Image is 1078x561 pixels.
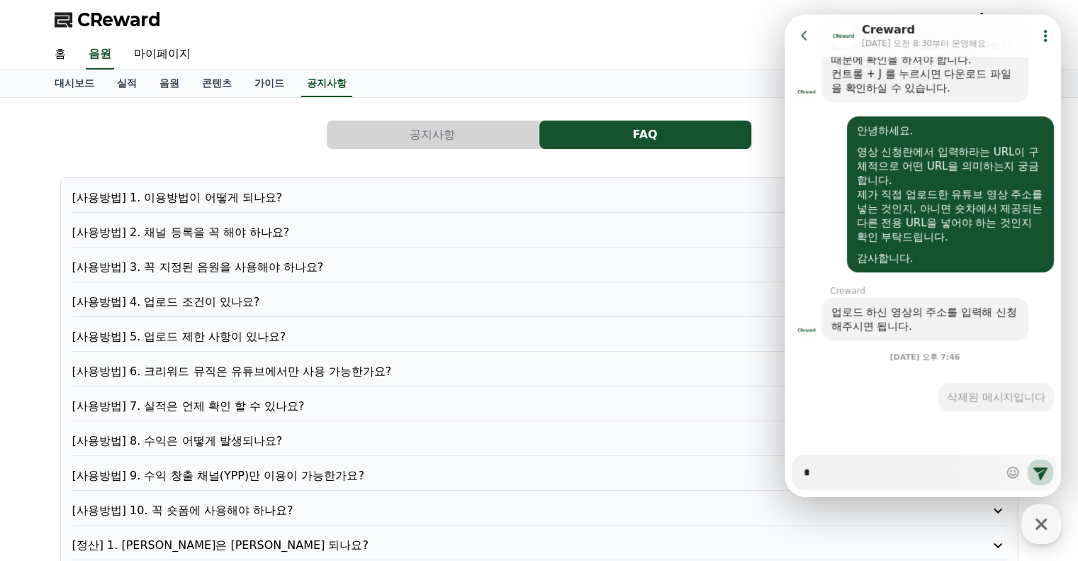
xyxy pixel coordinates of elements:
a: 음원 [148,70,191,97]
button: 공지사항 [327,121,539,149]
a: 공지사항 [301,70,352,97]
button: [사용방법] 8. 수익은 어떻게 발생되나요? [72,433,1006,450]
p: [사용방법] 3. 꼭 지정된 음원을 사용해야 하나요? [72,259,932,276]
p: [사용방법] 4. 업로드 조건이 있나요? [72,294,932,311]
a: 가이드 [243,70,296,97]
p: [사용방법] 5. 업로드 제한 사항이 있나요? [72,328,932,345]
p: [정산] 1. [PERSON_NAME]은 [PERSON_NAME] 되나요? [72,537,932,554]
button: [사용방법] 5. 업로드 제한 사항이 있나요? [72,328,1006,345]
p: [사용방법] 7. 실적은 언제 확인 할 수 있나요? [72,398,932,415]
button: [사용방법] 3. 꼭 지정된 음원을 사용해야 하나요? [72,259,1006,276]
a: 실적 [106,70,148,97]
p: [사용방법] 2. 채널 등록을 꼭 해야 하나요? [72,224,932,241]
button: [사용방법] 2. 채널 등록을 꼭 해야 하나요? [72,224,1006,241]
button: [정산] 1. [PERSON_NAME]은 [PERSON_NAME] 되나요? [72,537,1006,554]
button: [사용방법] 10. 꼭 숏폼에 사용해야 하나요? [72,502,1006,519]
iframe: Channel chat [785,14,1061,497]
a: 마이페이지 [123,40,202,70]
button: [사용방법] 4. 업로드 조건이 있나요? [72,294,1006,311]
span: CReward [77,9,161,31]
a: 홈 [43,40,77,70]
p: [사용방법] 6. 크리워드 뮤직은 유튜브에서만 사용 가능한가요? [72,363,932,380]
a: 콘텐츠 [191,70,243,97]
a: 대시보드 [43,70,106,97]
p: [사용방법] 8. 수익은 어떻게 발생되나요? [72,433,932,450]
button: [사용방법] 6. 크리워드 뮤직은 유튜브에서만 사용 가능한가요? [72,363,1006,380]
p: [사용방법] 1. 이용방법이 어떻게 되나요? [72,189,932,206]
p: [사용방법] 10. 꼭 숏폼에 사용해야 하나요? [72,502,932,519]
button: [사용방법] 1. 이용방법이 어떻게 되나요? [72,189,1006,206]
button: [사용방법] 9. 수익 창출 채널(YPP)만 이용이 가능한가요? [72,467,1006,484]
button: [사용방법] 7. 실적은 언제 확인 할 수 있나요? [72,398,1006,415]
button: FAQ [539,121,751,149]
p: [사용방법] 9. 수익 창출 채널(YPP)만 이용이 가능한가요? [72,467,932,484]
a: 공지사항 [327,121,539,149]
a: CReward [55,9,161,31]
a: 음원 [86,40,114,70]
